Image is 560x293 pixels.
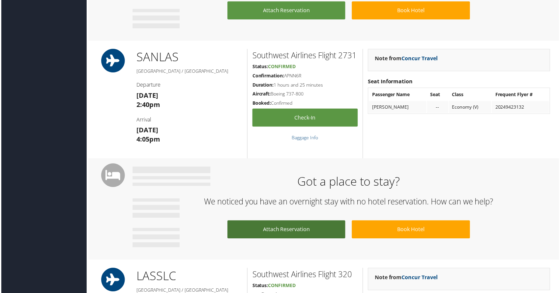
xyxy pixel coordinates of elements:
[402,55,438,62] a: Concur Travel
[136,135,160,144] strong: 4:05pm
[136,100,160,109] strong: 2:40pm
[136,81,242,89] h4: Departure
[136,49,242,66] h1: SAN LAS
[227,1,345,19] a: Attach Reservation
[252,50,358,61] h2: Southwest Airlines Flight 2731
[352,1,470,19] a: Book Hotel
[450,89,492,101] th: Class
[493,101,550,113] td: 20249423132
[136,68,242,75] h5: [GEOGRAPHIC_DATA] / [GEOGRAPHIC_DATA]
[136,91,158,100] strong: [DATE]
[369,89,427,101] th: Passenger Name
[431,104,446,110] div: --
[136,269,242,285] h1: LAS SLC
[493,89,550,101] th: Frequent Flyer #
[252,100,271,106] strong: Booked:
[427,89,449,101] th: Seat
[252,64,268,70] strong: Status:
[375,275,438,282] strong: Note from
[375,55,438,62] strong: Note from
[136,116,242,123] h4: Arrival
[252,91,271,97] strong: Aircraft:
[402,275,438,282] a: Concur Travel
[268,64,296,70] span: Confirmed
[252,109,358,127] a: Check-in
[252,82,358,89] h5: 1 hours and 25 minutes
[252,73,358,79] h5: APNN6R
[368,78,413,85] strong: Seat Information
[252,82,274,88] strong: Duration:
[352,221,470,239] a: Book Hotel
[252,270,358,281] h2: Southwest Airlines Flight 320
[252,73,284,79] strong: Confirmation:
[252,283,268,290] strong: Status:
[292,135,318,141] a: Baggage Info
[252,100,358,107] h5: Confirmed
[450,101,492,113] td: Economy (V)
[369,101,427,113] td: [PERSON_NAME]
[227,221,345,239] a: Attach Reservation
[136,126,158,135] strong: [DATE]
[268,283,296,290] span: Confirmed
[252,91,358,97] h5: Boeing 737-800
